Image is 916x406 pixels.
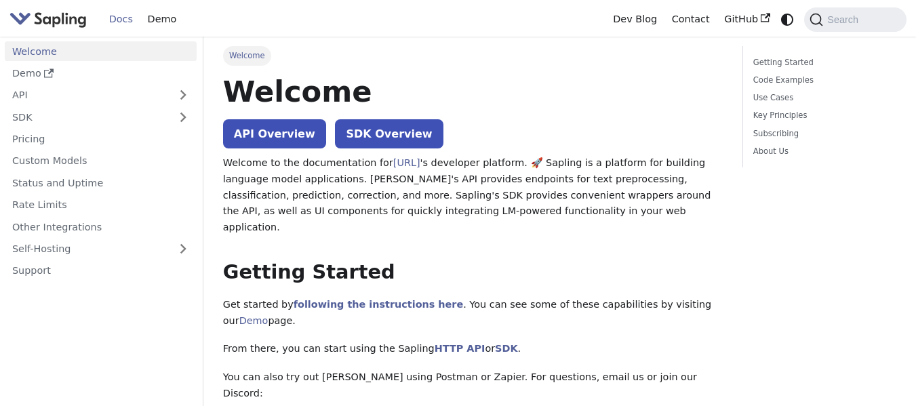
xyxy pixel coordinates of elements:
a: SDK [5,107,170,127]
nav: Breadcrumbs [223,46,723,65]
a: Rate Limits [5,195,197,215]
button: Search (Command+K) [804,7,906,32]
a: Key Principles [753,109,892,122]
a: Custom Models [5,151,197,171]
span: Welcome [223,46,271,65]
a: Demo [5,64,197,83]
a: following the instructions here [294,299,463,310]
button: Expand sidebar category 'API' [170,85,197,105]
button: Switch between dark and light mode (currently system mode) [778,9,797,29]
a: Demo [140,9,184,30]
a: Docs [102,9,140,30]
a: Use Cases [753,92,892,104]
p: From there, you can start using the Sapling or . [223,341,723,357]
a: Dev Blog [605,9,664,30]
a: Contact [664,9,717,30]
a: API [5,85,170,105]
p: Get started by . You can see some of these capabilities by visiting our page. [223,297,723,329]
a: SDK [495,343,517,354]
a: Other Integrations [5,217,197,237]
a: API Overview [223,119,326,148]
a: Status and Uptime [5,173,197,192]
h2: Getting Started [223,260,723,285]
a: GitHub [717,9,777,30]
button: Expand sidebar category 'SDK' [170,107,197,127]
img: Sapling.ai [9,9,87,29]
a: Getting Started [753,56,892,69]
h1: Welcome [223,73,723,110]
a: Self-Hosting [5,239,197,259]
a: Support [5,261,197,281]
a: Pricing [5,129,197,149]
a: About Us [753,145,892,158]
a: [URL] [393,157,420,168]
a: Demo [239,315,268,326]
p: You can also try out [PERSON_NAME] using Postman or Zapier. For questions, email us or join our D... [223,369,723,402]
a: Code Examples [753,74,892,87]
a: HTTP API [435,343,485,354]
a: Subscribing [753,127,892,140]
p: Welcome to the documentation for 's developer platform. 🚀 Sapling is a platform for building lang... [223,155,723,236]
a: Welcome [5,41,197,61]
span: Search [823,14,867,25]
a: SDK Overview [335,119,443,148]
a: Sapling.aiSapling.ai [9,9,92,29]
